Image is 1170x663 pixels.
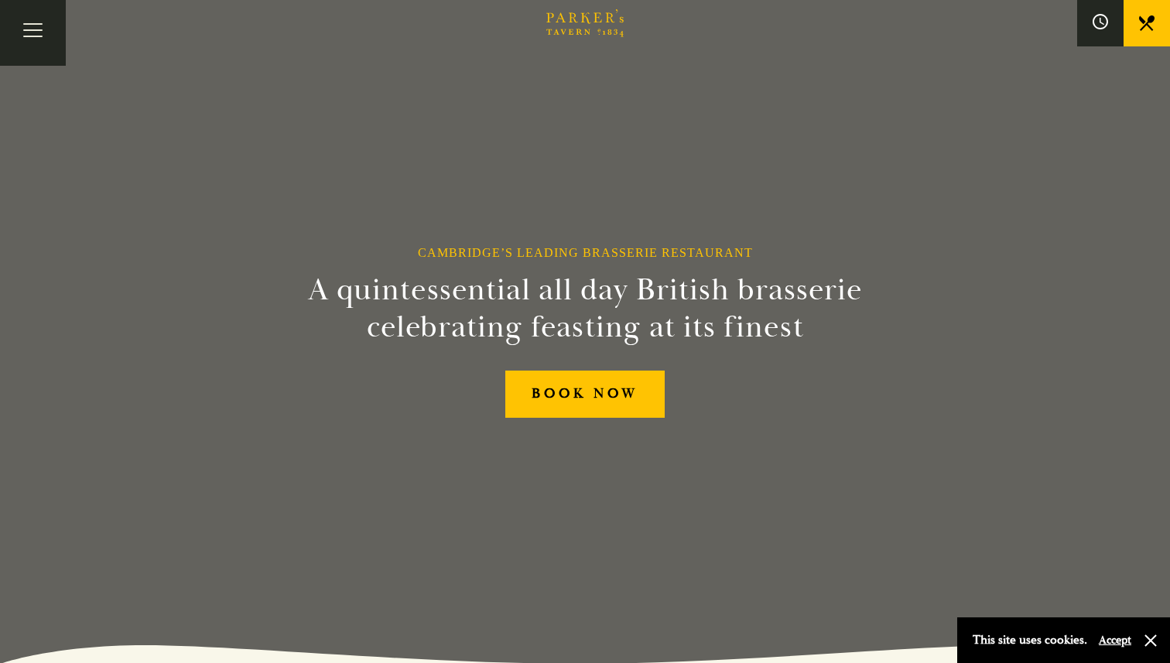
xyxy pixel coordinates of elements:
a: BOOK NOW [505,371,665,418]
p: This site uses cookies. [973,629,1087,651]
button: Close and accept [1143,633,1158,648]
h1: Cambridge’s Leading Brasserie Restaurant [418,245,753,260]
button: Accept [1099,633,1131,648]
h2: A quintessential all day British brasserie celebrating feasting at its finest [232,272,938,346]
